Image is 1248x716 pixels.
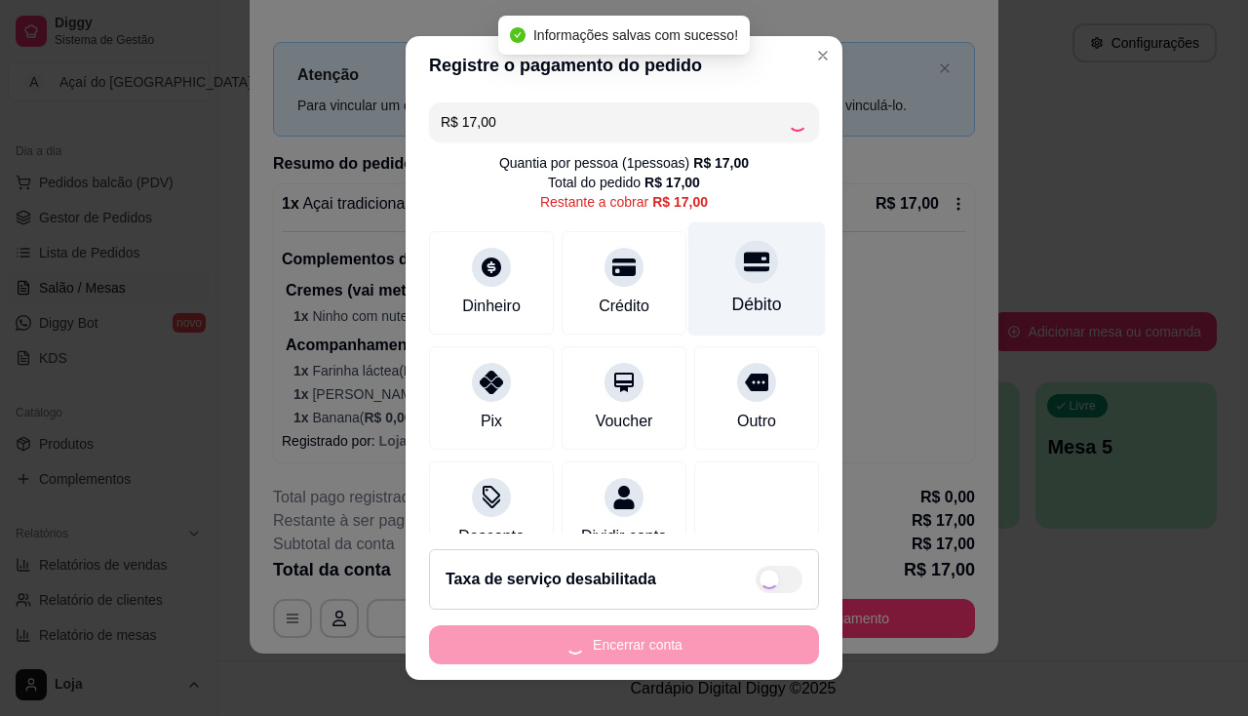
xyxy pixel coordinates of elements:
[548,173,700,192] div: Total do pedido
[732,292,782,317] div: Débito
[807,40,838,71] button: Close
[510,27,526,43] span: check-circle
[644,173,700,192] div: R$ 17,00
[533,27,738,43] span: Informações salvas com sucesso!
[652,192,708,212] div: R$ 17,00
[499,153,749,173] div: Quantia por pessoa ( 1 pessoas)
[596,410,653,433] div: Voucher
[462,295,521,318] div: Dinheiro
[458,525,525,548] div: Desconto
[540,192,708,212] div: Restante a cobrar
[441,102,788,141] input: Ex.: hambúrguer de cordeiro
[406,36,842,95] header: Registre o pagamento do pedido
[446,568,656,591] h2: Taxa de serviço desabilitada
[481,410,502,433] div: Pix
[581,525,667,548] div: Dividir conta
[599,295,649,318] div: Crédito
[693,153,749,173] div: R$ 17,00
[737,410,776,433] div: Outro
[788,112,807,132] div: Loading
